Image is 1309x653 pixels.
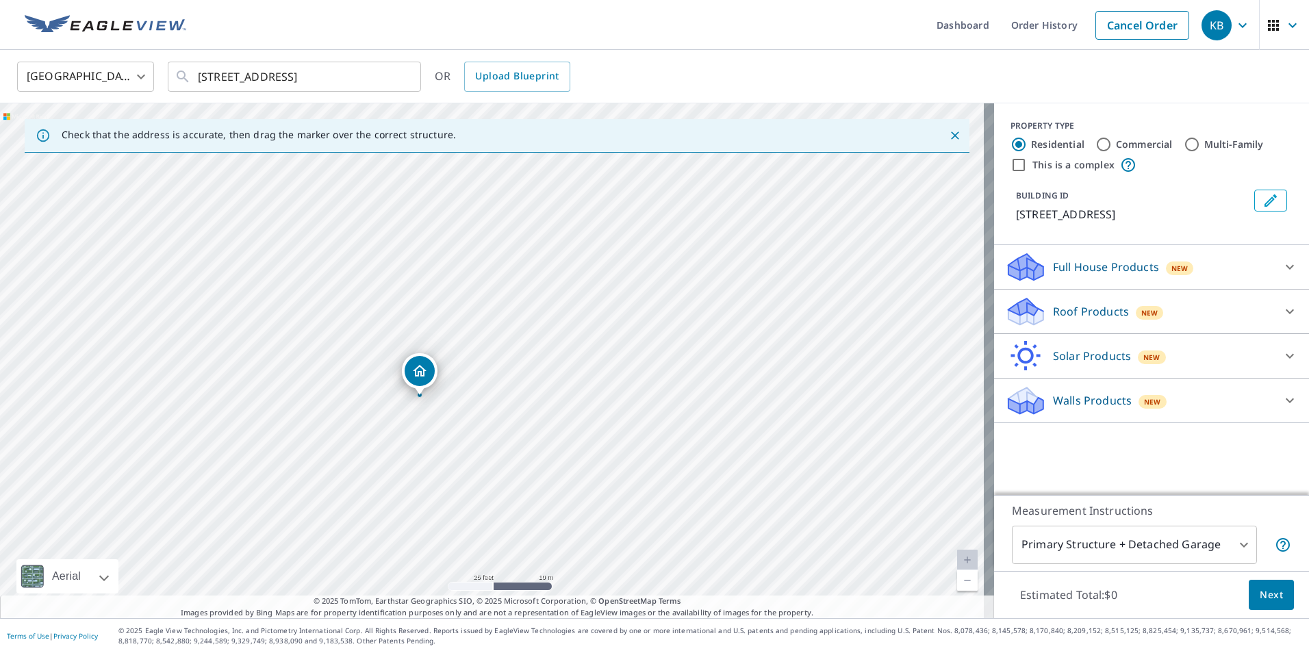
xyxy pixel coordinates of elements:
[1016,190,1069,201] p: BUILDING ID
[957,550,978,570] a: Current Level 20, Zoom In Disabled
[1204,138,1264,151] label: Multi-Family
[1005,340,1298,372] div: Solar ProductsNew
[1249,580,1294,611] button: Next
[1116,138,1173,151] label: Commercial
[1012,502,1291,519] p: Measurement Instructions
[62,129,456,141] p: Check that the address is accurate, then drag the marker over the correct structure.
[7,631,49,641] a: Terms of Use
[402,353,437,396] div: Dropped pin, building 1, Residential property, 6608 N River Park Rd Moundridge, KS 67107
[598,596,656,606] a: OpenStreetMap
[1053,392,1132,409] p: Walls Products
[464,62,570,92] a: Upload Blueprint
[1032,158,1115,172] label: This is a complex
[118,626,1302,646] p: © 2025 Eagle View Technologies, Inc. and Pictometry International Corp. All Rights Reserved. Repo...
[198,57,393,96] input: Search by address or latitude-longitude
[1053,259,1159,275] p: Full House Products
[1143,352,1160,363] span: New
[53,631,98,641] a: Privacy Policy
[957,570,978,591] a: Current Level 20, Zoom Out
[1053,303,1129,320] p: Roof Products
[1009,580,1128,610] p: Estimated Total: $0
[17,57,154,96] div: [GEOGRAPHIC_DATA]
[1053,348,1131,364] p: Solar Products
[1141,307,1158,318] span: New
[475,68,559,85] span: Upload Blueprint
[1005,295,1298,328] div: Roof ProductsNew
[1005,384,1298,417] div: Walls ProductsNew
[1260,587,1283,604] span: Next
[1254,190,1287,212] button: Edit building 1
[1012,526,1257,564] div: Primary Structure + Detached Garage
[435,62,570,92] div: OR
[1275,537,1291,553] span: Your report will include the primary structure and a detached garage if one exists.
[1016,206,1249,222] p: [STREET_ADDRESS]
[7,632,98,640] p: |
[659,596,681,606] a: Terms
[314,596,681,607] span: © 2025 TomTom, Earthstar Geographics SIO, © 2025 Microsoft Corporation, ©
[1202,10,1232,40] div: KB
[946,127,964,144] button: Close
[1011,120,1293,132] div: PROPERTY TYPE
[1005,251,1298,283] div: Full House ProductsNew
[1095,11,1189,40] a: Cancel Order
[1031,138,1084,151] label: Residential
[48,559,85,593] div: Aerial
[25,15,186,36] img: EV Logo
[1144,396,1161,407] span: New
[16,559,118,593] div: Aerial
[1171,263,1189,274] span: New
